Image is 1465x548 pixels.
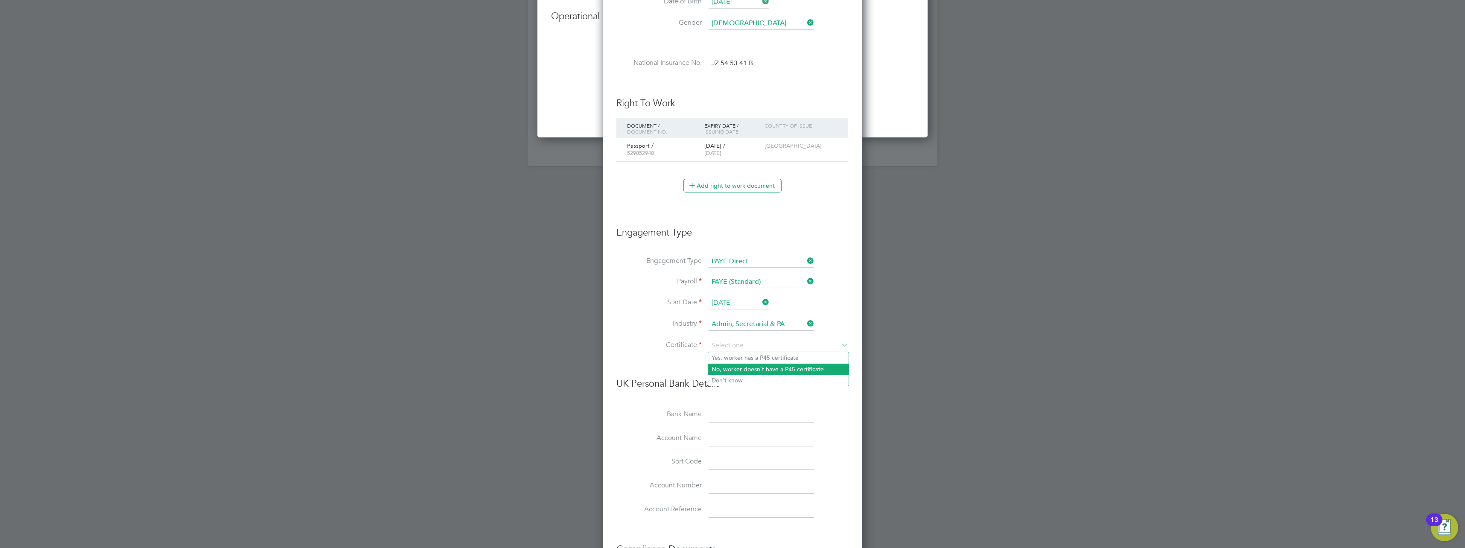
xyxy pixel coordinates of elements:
label: Payroll [616,277,702,286]
input: Select one [709,256,814,268]
span: Issuing Date [704,128,738,135]
input: Select one [709,339,848,352]
div: [GEOGRAPHIC_DATA] [762,138,823,154]
label: Start Date [616,298,702,307]
li: No, worker doesn't have a P45 certificate [708,364,849,375]
label: Bank Name [616,410,702,419]
h3: UK Personal Bank Details [616,369,848,390]
label: Account Name [616,434,702,443]
label: National Insurance No. [616,58,702,67]
label: Gender [616,18,702,27]
li: Don't know [708,375,849,386]
h3: Operational Instructions & Comments [551,10,914,23]
input: Select one [709,17,814,30]
div: Country of issue [762,118,840,133]
div: Expiry Date / [702,118,762,139]
button: Add right to work document [683,179,782,192]
input: Search for... [709,276,814,288]
span: 529852948 [627,149,654,157]
label: Sort Code [616,457,702,466]
label: Engagement Type [616,257,702,265]
input: Select one [709,297,769,309]
div: [DATE] / [702,138,762,161]
span: Document no. [627,128,667,135]
div: 13 [1430,520,1438,531]
h3: Right To Work [616,97,848,110]
li: Yes, worker has a P45 certificate [708,352,849,363]
label: Industry [616,319,702,328]
label: Certificate [616,341,702,350]
label: Account Reference [616,505,702,514]
input: Search for... [709,318,814,331]
label: Account Number [616,481,702,490]
div: Document / [625,118,702,139]
span: [DATE] [704,149,721,157]
button: Open Resource Center, 13 new notifications [1431,514,1458,541]
div: Passport / [625,138,702,161]
h3: Engagement Type [616,218,848,239]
